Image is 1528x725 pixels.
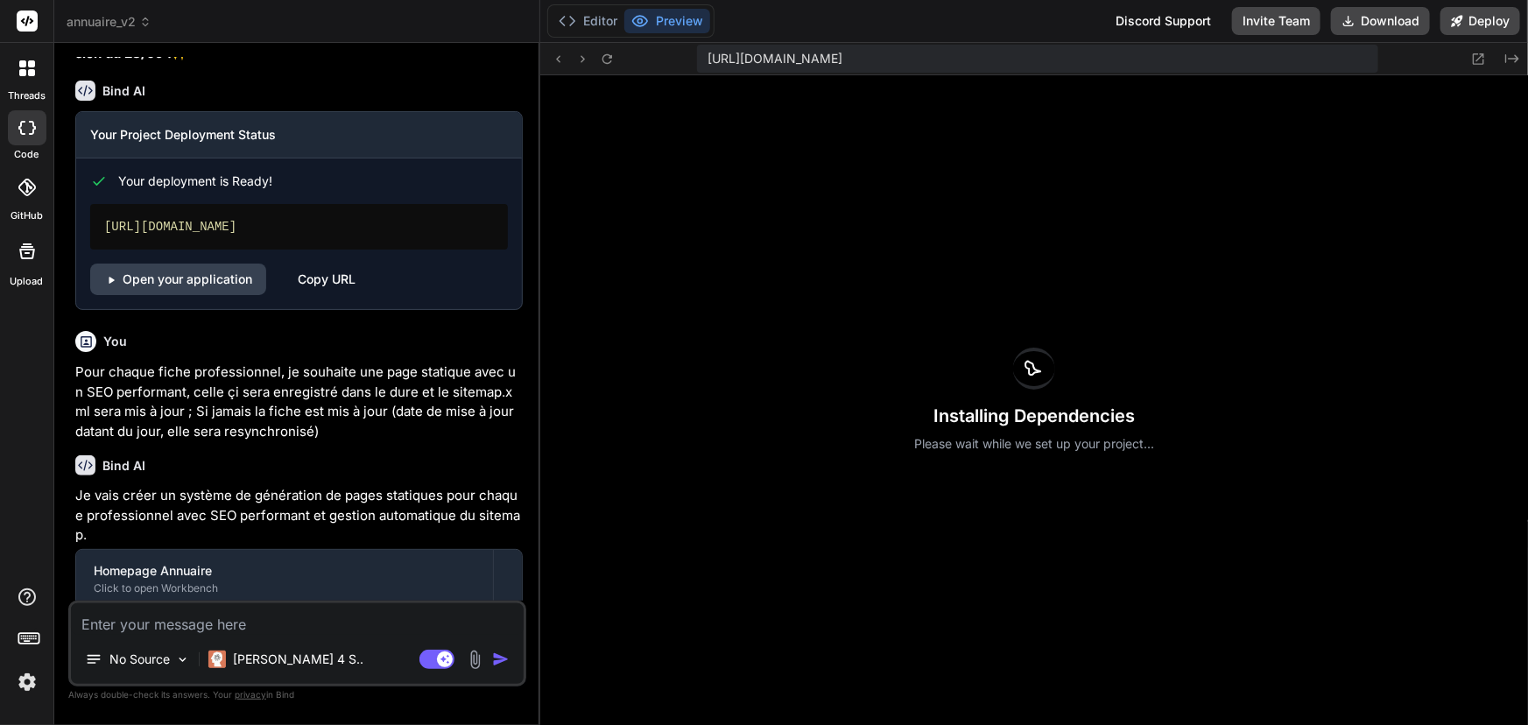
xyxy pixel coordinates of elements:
img: icon [492,651,510,668]
a: Open your application [90,264,266,295]
p: Please wait while we set up your project... [914,435,1154,453]
h3: Your Project Deployment Status [90,126,508,144]
span: [URL][DOMAIN_NAME] [708,50,842,67]
span: privacy [235,689,266,700]
label: GitHub [11,208,43,223]
img: Pick Models [175,652,190,667]
label: code [15,147,39,162]
h3: Installing Dependencies [914,404,1154,428]
button: Download [1331,7,1430,35]
p: Always double-check its answers. Your in Bind [68,686,526,703]
p: Je vais créer un système de génération de pages statiques pour chaque professionnel avec SEO perf... [75,486,523,546]
button: Deploy [1440,7,1520,35]
p: Pour chaque fiche professionnel, je souhaite une page statique avec un SEO performant, celle çi s... [75,362,523,441]
h6: You [103,333,127,350]
h6: Bind AI [102,82,145,100]
img: Claude 4 Sonnet [208,651,226,668]
p: No Source [109,651,170,668]
div: Discord Support [1105,7,1222,35]
span: Your deployment is Ready! [118,172,272,190]
div: [URL][DOMAIN_NAME] [90,204,508,250]
img: settings [12,667,42,697]
button: Preview [624,9,710,33]
span: annuaire_v2 [67,13,151,31]
button: Homepage AnnuaireClick to open Workbench [76,550,493,608]
button: Invite Team [1232,7,1320,35]
strong: Votre annuaire [DOMAIN_NAME] est maintenant restauré dans sa version du 28/09 ! [75,25,521,61]
div: Homepage Annuaire [94,562,475,580]
div: Click to open Workbench [94,581,475,595]
div: Copy URL [298,264,356,295]
label: Upload [11,274,44,289]
p: [PERSON_NAME] 4 S.. [233,651,363,668]
label: threads [8,88,46,103]
button: Editor [552,9,624,33]
h6: Bind AI [102,457,145,475]
img: attachment [465,650,485,670]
